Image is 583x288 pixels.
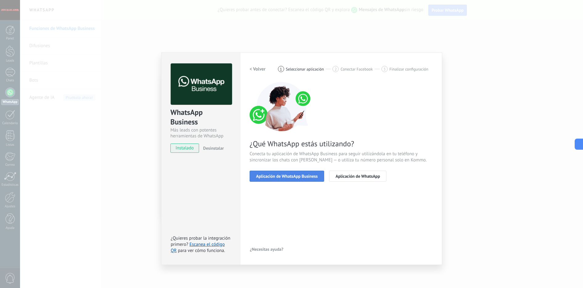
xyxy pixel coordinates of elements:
span: para ver cómo funciona. [178,248,225,254]
span: Finalizar configuración [389,67,428,71]
div: WhatsApp Business [170,107,231,127]
button: Aplicación de WhatsApp [329,171,386,182]
span: instalado [171,144,199,153]
span: ¿Necesitas ayuda? [250,247,283,251]
span: Desinstalar [203,145,224,151]
button: ¿Necesitas ayuda? [250,245,284,254]
img: logo_main.png [171,63,232,105]
button: Aplicación de WhatsApp Business [250,171,324,182]
span: 1 [280,67,282,72]
span: Conectar Facebook [340,67,373,71]
button: Desinstalar [201,144,224,153]
button: < Volver [250,63,266,75]
span: ¿Qué WhatsApp estás utilizando? [250,139,433,148]
h2: < Volver [250,66,266,72]
img: connect number [250,82,314,131]
a: Escanea el código QR [171,241,225,254]
span: 3 [383,67,385,72]
div: Más leads con potentes herramientas de WhatsApp [170,127,231,139]
span: Aplicación de WhatsApp [336,174,380,178]
span: ¿Quieres probar la integración primero? [171,235,230,247]
span: Aplicación de WhatsApp Business [256,174,318,178]
span: 2 [335,67,337,72]
span: Seleccionar aplicación [286,67,324,71]
span: Conecta tu aplicación de WhatsApp Business para seguir utilizándola en tu teléfono y sincronizar ... [250,151,433,163]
